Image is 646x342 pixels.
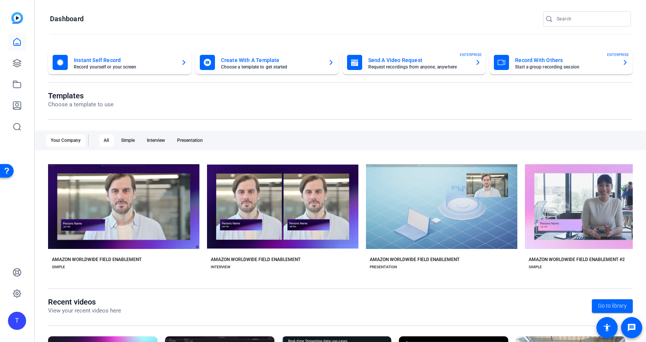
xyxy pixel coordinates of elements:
[11,12,23,24] img: blue-gradient.svg
[211,264,230,270] div: INTERVIEW
[52,256,142,263] div: AMAZON WORLDWIDE FIELD ENABLEMENT
[460,52,482,58] span: ENTERPRISE
[515,65,616,69] mat-card-subtitle: Start a group recording session
[370,264,397,270] div: PRESENTATION
[515,56,616,65] mat-card-title: Record With Others
[173,134,207,146] div: Presentation
[627,323,636,332] mat-icon: message
[142,134,170,146] div: Interview
[221,56,322,65] mat-card-title: Create With A Template
[48,306,121,315] p: View your recent videos here
[221,65,322,69] mat-card-subtitle: Choose a template to get started
[48,50,191,75] button: Instant Self RecordRecord yourself or your screen
[211,256,300,263] div: AMAZON WORLDWIDE FIELD ENABLEMENT
[52,264,65,270] div: SIMPLE
[368,65,469,69] mat-card-subtitle: Request recordings from anyone, anywhere
[368,56,469,65] mat-card-title: Send A Video Request
[74,65,175,69] mat-card-subtitle: Record yourself or your screen
[195,50,339,75] button: Create With A TemplateChoose a template to get started
[48,91,114,100] h1: Templates
[529,256,625,263] div: AMAZON WORLDWIDE FIELD ENABLEMENT #2
[598,302,627,310] span: Go to library
[529,264,542,270] div: SIMPLE
[48,100,114,109] p: Choose a template to use
[99,134,114,146] div: All
[50,14,84,23] h1: Dashboard
[342,50,486,75] button: Send A Video RequestRequest recordings from anyone, anywhereENTERPRISE
[8,312,26,330] div: T
[602,323,612,332] mat-icon: accessibility
[117,134,139,146] div: Simple
[48,297,121,306] h1: Recent videos
[370,256,459,263] div: AMAZON WORLDWIDE FIELD ENABLEMENT
[557,14,625,23] input: Search
[592,299,633,313] a: Go to library
[489,50,633,75] button: Record With OthersStart a group recording sessionENTERPRISE
[74,56,175,65] mat-card-title: Instant Self Record
[46,134,85,146] div: Your Company
[607,52,629,58] span: ENTERPRISE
